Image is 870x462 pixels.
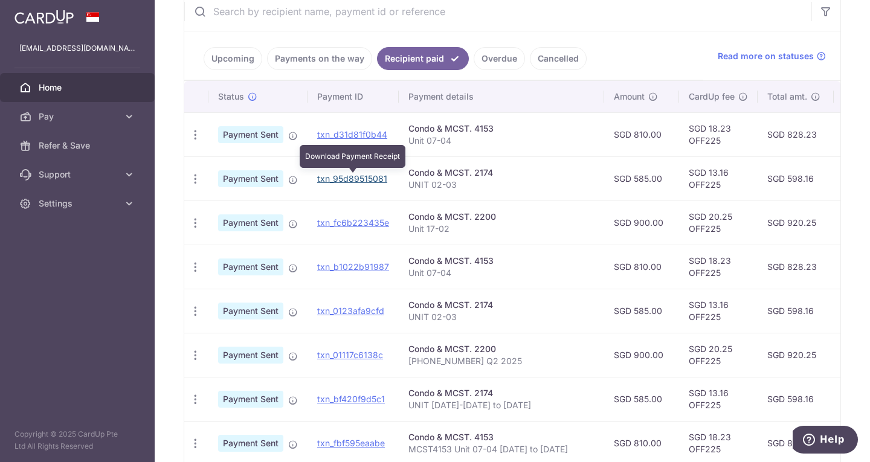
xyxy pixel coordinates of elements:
[408,311,594,323] p: UNIT 02-03
[317,173,387,184] a: txn_95d89515081
[604,201,679,245] td: SGD 900.00
[218,258,283,275] span: Payment Sent
[408,343,594,355] div: Condo & MCST. 2200
[19,42,135,54] p: [EMAIL_ADDRESS][DOMAIN_NAME]
[317,394,385,404] a: txn_bf420f9d5c1
[408,267,594,279] p: Unit 07-04
[408,387,594,399] div: Condo & MCST. 2174
[317,306,384,316] a: txn_0123afa9cfd
[39,111,118,123] span: Pay
[408,135,594,147] p: Unit 07-04
[679,156,758,201] td: SGD 13.16 OFF225
[758,112,834,156] td: SGD 828.23
[408,399,594,411] p: UNIT [DATE]-[DATE] to [DATE]
[204,47,262,70] a: Upcoming
[408,211,594,223] div: Condo & MCST. 2200
[317,129,387,140] a: txn_d31d81f0b44
[218,347,283,364] span: Payment Sent
[758,289,834,333] td: SGD 598.16
[718,50,814,62] span: Read more on statuses
[218,391,283,408] span: Payment Sent
[218,170,283,187] span: Payment Sent
[679,112,758,156] td: SGD 18.23 OFF225
[604,245,679,289] td: SGD 810.00
[267,47,372,70] a: Payments on the way
[39,168,118,181] span: Support
[679,333,758,377] td: SGD 20.25 OFF225
[604,333,679,377] td: SGD 900.00
[39,197,118,210] span: Settings
[604,377,679,421] td: SGD 585.00
[39,140,118,152] span: Refer & Save
[39,82,118,94] span: Home
[317,217,389,228] a: txn_fc6b223435e
[604,156,679,201] td: SGD 585.00
[604,112,679,156] td: SGD 810.00
[218,91,244,103] span: Status
[377,47,469,70] a: Recipient paid
[218,303,283,319] span: Payment Sent
[689,91,735,103] span: CardUp fee
[408,167,594,179] div: Condo & MCST. 2174
[317,438,385,448] a: txn_fbf595eaabe
[604,289,679,333] td: SGD 585.00
[408,355,594,367] p: [PHONE_NUMBER] Q2 2025
[718,50,826,62] a: Read more on statuses
[614,91,645,103] span: Amount
[317,350,383,360] a: txn_01117c6138c
[679,201,758,245] td: SGD 20.25 OFF225
[408,179,594,191] p: UNIT 02-03
[308,81,399,112] th: Payment ID
[758,201,834,245] td: SGD 920.25
[679,377,758,421] td: SGD 13.16 OFF225
[758,333,834,377] td: SGD 920.25
[408,431,594,443] div: Condo & MCST. 4153
[300,145,405,168] div: Download Payment Receipt
[408,255,594,267] div: Condo & MCST. 4153
[408,443,594,455] p: MCST4153 Unit 07-04 [DATE] to [DATE]
[767,91,807,103] span: Total amt.
[758,245,834,289] td: SGD 828.23
[474,47,525,70] a: Overdue
[679,245,758,289] td: SGD 18.23 OFF225
[317,261,389,272] a: txn_b1022b91987
[218,435,283,452] span: Payment Sent
[399,81,604,112] th: Payment details
[758,156,834,201] td: SGD 598.16
[408,299,594,311] div: Condo & MCST. 2174
[408,223,594,235] p: Unit 17-02
[218,126,283,143] span: Payment Sent
[218,214,283,231] span: Payment Sent
[758,377,834,421] td: SGD 598.16
[530,47,587,70] a: Cancelled
[408,123,594,135] div: Condo & MCST. 4153
[793,426,858,456] iframe: Opens a widget where you can find more information
[679,289,758,333] td: SGD 13.16 OFF225
[14,10,74,24] img: CardUp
